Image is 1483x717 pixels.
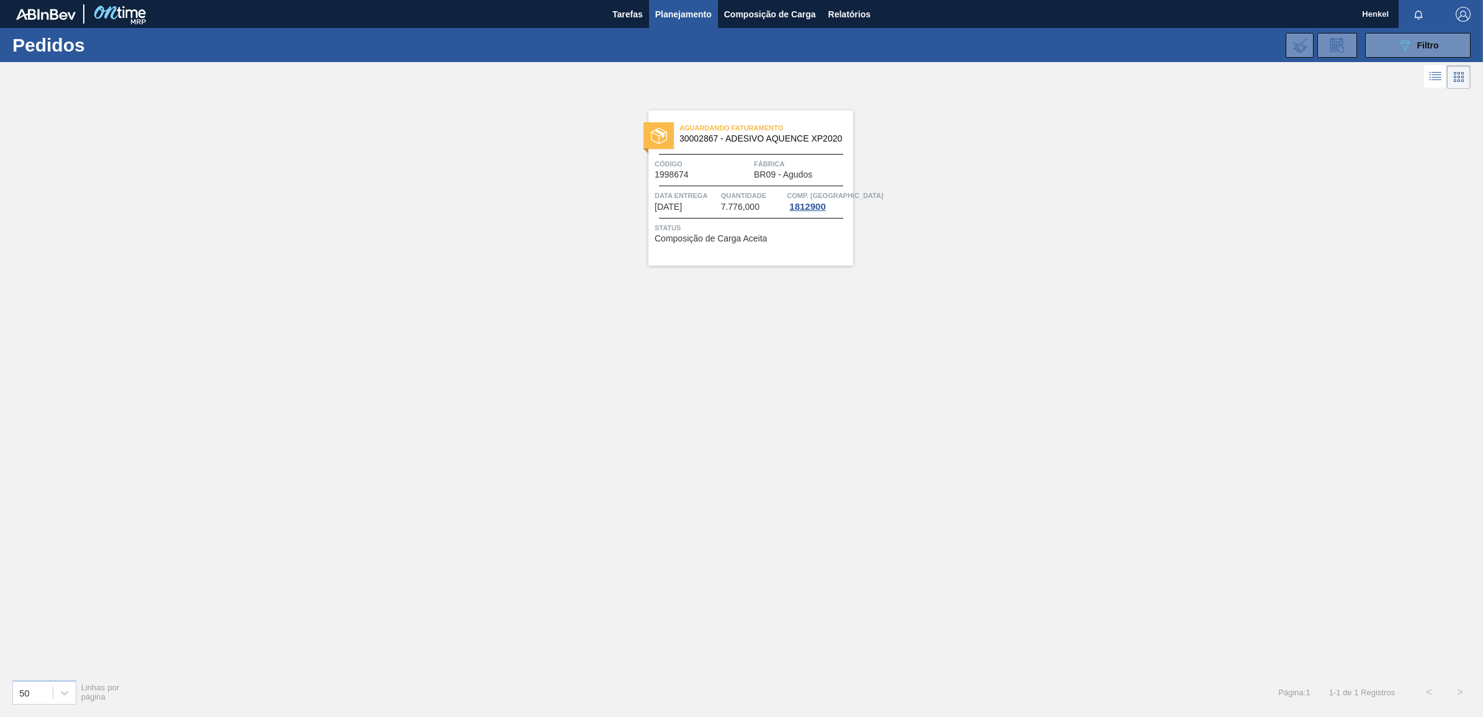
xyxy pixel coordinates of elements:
[1417,40,1439,50] span: Filtro
[655,7,712,22] span: Planejamento
[679,134,843,143] span: 30002867 - ADESIVO AQUENCE XP2020
[721,189,784,202] span: Quantidade
[1329,688,1395,697] span: 1 - 1 de 1 Registros
[679,122,853,134] span: Aguardando Faturamento
[1414,677,1445,708] button: <
[828,7,871,22] span: Relatórios
[724,7,816,22] span: Composição de Carga
[655,158,751,170] span: Código
[787,202,828,212] div: 1812900
[81,683,120,701] span: Linhas por página
[1317,33,1357,58] div: Solicitação de Revisão de Pedidos
[787,189,883,202] span: Comp. Carga
[1278,688,1310,697] span: Página : 1
[630,110,853,266] a: statusAguardando Faturamento30002867 - ADESIVO AQUENCE XP2020Código1998674FábricaBR09 - AgudosDat...
[754,170,812,179] span: BR09 - Agudos
[1365,33,1471,58] button: Filtro
[1447,65,1471,89] div: Visão em Cards
[787,189,850,212] a: Comp. [GEOGRAPHIC_DATA]1812900
[721,202,759,212] span: 7.776,000
[1286,33,1314,58] div: Importar Negociações dos Pedidos
[655,202,682,212] span: 04/09/2025
[655,222,850,234] span: Status
[1399,6,1438,23] button: Notificações
[1424,65,1447,89] div: Visão em Lista
[19,687,30,698] div: 50
[16,9,76,20] img: TNhmsLtSVTkK8tSr43FrP2fwEKptu5GPRR3wAAAABJRU5ErkJggg==
[655,189,718,202] span: Data entrega
[1445,677,1476,708] button: >
[655,170,689,179] span: 1998674
[754,158,850,170] span: Fábrica
[12,38,204,52] h1: Pedidos
[612,7,643,22] span: Tarefas
[1456,7,1471,22] img: Logout
[651,128,667,144] img: status
[655,234,767,243] span: Composição de Carga Aceita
